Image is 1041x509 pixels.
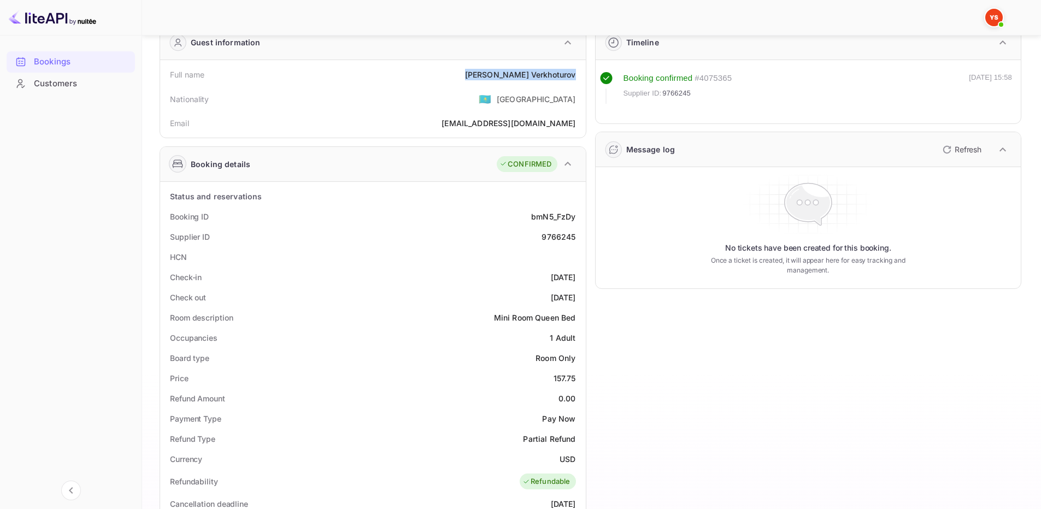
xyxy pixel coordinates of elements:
div: Mini Room Queen Bed [494,312,576,323]
div: Status and reservations [170,191,262,202]
div: Refund Type [170,433,215,445]
div: Guest information [191,37,261,48]
div: [PERSON_NAME] Verkhoturov [465,69,576,80]
div: [DATE] [551,271,576,283]
div: Email [170,117,189,129]
div: HCN [170,251,187,263]
div: Bookings [7,51,135,73]
div: [DATE] 15:58 [969,72,1012,104]
div: Booking ID [170,211,209,222]
span: United States [479,89,491,109]
div: Check out [170,292,206,303]
div: 1 Adult [550,332,575,344]
span: Supplier ID: [624,88,662,99]
span: 9766245 [662,88,691,99]
div: [EMAIL_ADDRESS][DOMAIN_NAME] [442,117,575,129]
div: [DATE] [551,292,576,303]
button: Collapse navigation [61,481,81,500]
div: Board type [170,352,209,364]
div: Refund Amount [170,393,225,404]
div: Customers [34,78,130,90]
div: Message log [626,144,675,155]
p: Once a ticket is created, it will appear here for easy tracking and management. [693,256,922,275]
div: bmN5_FzDy [531,211,575,222]
img: Yandex Support [985,9,1003,26]
div: Supplier ID [170,231,210,242]
img: LiteAPI logo [9,9,96,26]
div: Refundability [170,476,218,487]
button: Refresh [936,141,986,158]
a: Customers [7,73,135,93]
div: 0.00 [558,393,576,404]
div: Payment Type [170,413,221,424]
div: 157.75 [554,372,576,384]
div: USD [560,453,575,465]
a: Bookings [7,51,135,72]
div: Refundable [522,476,571,487]
div: Bookings [34,56,130,68]
div: Full name [170,69,204,80]
div: [GEOGRAPHIC_DATA] [497,93,576,105]
div: # 4075365 [695,72,732,85]
div: Price [170,372,189,384]
div: Booking details [191,158,250,170]
div: Check-in [170,271,202,283]
div: Partial Refund [523,433,575,445]
div: Booking confirmed [624,72,693,85]
div: Room Only [536,352,575,364]
div: 9766245 [542,231,575,242]
p: No tickets have been created for this booking. [725,242,891,253]
div: Customers [7,73,135,94]
div: Nationality [170,93,209,105]
div: Occupancies [170,332,217,344]
div: CONFIRMED [499,159,551,170]
div: Timeline [626,37,659,48]
div: Currency [170,453,202,465]
p: Refresh [955,144,981,155]
div: Pay Now [542,413,575,424]
div: Room description [170,312,233,323]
